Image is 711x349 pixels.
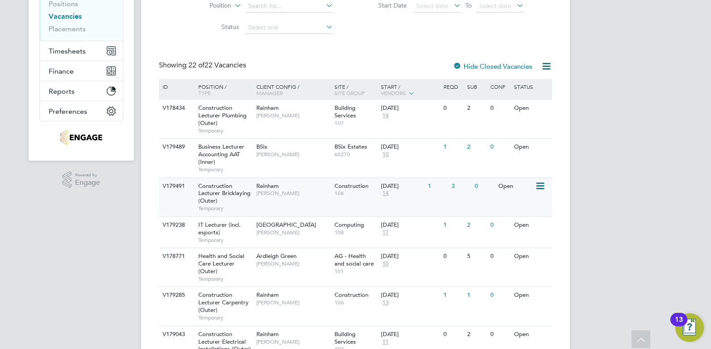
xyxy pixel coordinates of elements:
[256,299,330,306] span: [PERSON_NAME]
[198,127,252,134] span: Temporary
[381,221,439,229] div: [DATE]
[335,268,377,275] span: 101
[488,287,511,303] div: 0
[256,252,297,260] span: Ardleigh Green
[75,179,100,187] span: Engage
[256,151,330,158] span: [PERSON_NAME]
[381,260,390,268] span: 10
[379,79,441,101] div: Start /
[256,104,279,112] span: Rainham
[512,139,551,155] div: Open
[256,338,330,345] span: [PERSON_NAME]
[381,143,439,151] div: [DATE]
[512,100,551,116] div: Open
[449,178,473,195] div: 3
[256,89,283,96] span: Manager
[479,2,511,10] span: Select date
[473,178,496,195] div: 0
[160,217,192,233] div: V179238
[465,217,488,233] div: 2
[465,79,488,94] div: Sub
[256,221,316,229] span: [GEOGRAPHIC_DATA]
[188,61,246,70] span: 22 Vacancies
[441,326,464,343] div: 0
[381,190,390,197] span: 14
[60,130,102,145] img: jjfox-logo-retina.png
[381,331,439,338] div: [DATE]
[335,89,365,96] span: Site Group
[198,275,252,283] span: Temporary
[335,229,377,236] span: 108
[198,89,211,96] span: Type
[512,248,551,265] div: Open
[335,104,356,119] span: Building Services
[675,313,704,342] button: Open Resource Center, 13 new notifications
[335,151,377,158] span: 60270
[381,104,439,112] div: [DATE]
[188,61,205,70] span: 22 of
[160,100,192,116] div: V178434
[159,61,248,70] div: Showing
[180,1,231,10] label: Position
[198,104,247,127] span: Construction Lecturer Plumbing (Outer)
[441,287,464,303] div: 1
[63,171,100,188] a: Powered byEngage
[488,139,511,155] div: 0
[381,183,423,190] div: [DATE]
[335,221,364,229] span: Computing
[335,120,377,127] span: 107
[465,248,488,265] div: 5
[254,79,332,100] div: Client Config /
[381,338,390,346] span: 11
[198,252,244,275] span: Health and Social Care Lecturer (Outer)
[40,61,123,81] button: Finance
[488,100,511,116] div: 0
[160,326,192,343] div: V179043
[488,217,511,233] div: 0
[381,299,390,307] span: 13
[256,260,330,267] span: [PERSON_NAME]
[335,190,377,197] span: 106
[160,178,192,195] div: V179491
[40,101,123,121] button: Preferences
[192,79,254,100] div: Position /
[75,171,100,179] span: Powered by
[198,143,244,166] span: Business Lecturer Accounting AAT (Inner)
[49,67,74,75] span: Finance
[335,252,374,267] span: AG - Health and social care
[441,217,464,233] div: 1
[256,143,268,150] span: BSix
[355,1,407,9] label: Start Date
[160,79,192,94] div: ID
[198,291,249,314] span: Construction Lecturer Carpentry (Outer)
[40,41,123,61] button: Timesheets
[335,182,368,190] span: Construction
[675,320,683,331] div: 13
[332,79,379,100] div: Site /
[488,79,511,94] div: Conf
[335,330,356,345] span: Building Services
[416,2,448,10] span: Select date
[256,229,330,236] span: [PERSON_NAME]
[49,107,87,116] span: Preferences
[256,291,279,299] span: Rainham
[512,217,551,233] div: Open
[198,166,252,173] span: Temporary
[40,81,123,101] button: Reports
[488,326,511,343] div: 0
[512,326,551,343] div: Open
[441,248,464,265] div: 0
[381,151,390,158] span: 10
[188,23,239,31] label: Status
[335,291,368,299] span: Construction
[465,139,488,155] div: 2
[426,178,449,195] div: 1
[512,79,551,94] div: Status
[256,190,330,197] span: [PERSON_NAME]
[49,87,75,96] span: Reports
[441,139,464,155] div: 1
[465,326,488,343] div: 2
[441,100,464,116] div: 0
[39,130,123,145] a: Go to home page
[381,253,439,260] div: [DATE]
